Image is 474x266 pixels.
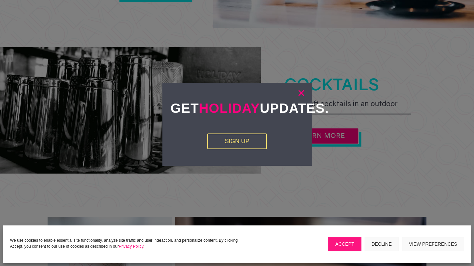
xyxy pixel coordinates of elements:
a: Sign Up [207,133,266,149]
span: Holiday [199,101,260,116]
h2: Get Updates. [171,100,304,120]
button: Accept [328,237,361,251]
p: We use cookies to enable essential site functionality, analyze site traffic and user interaction,... [10,237,242,249]
a: × [297,90,305,96]
button: View preferences [402,237,464,251]
a: Privacy Policy [119,244,143,249]
button: Decline [365,237,399,251]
